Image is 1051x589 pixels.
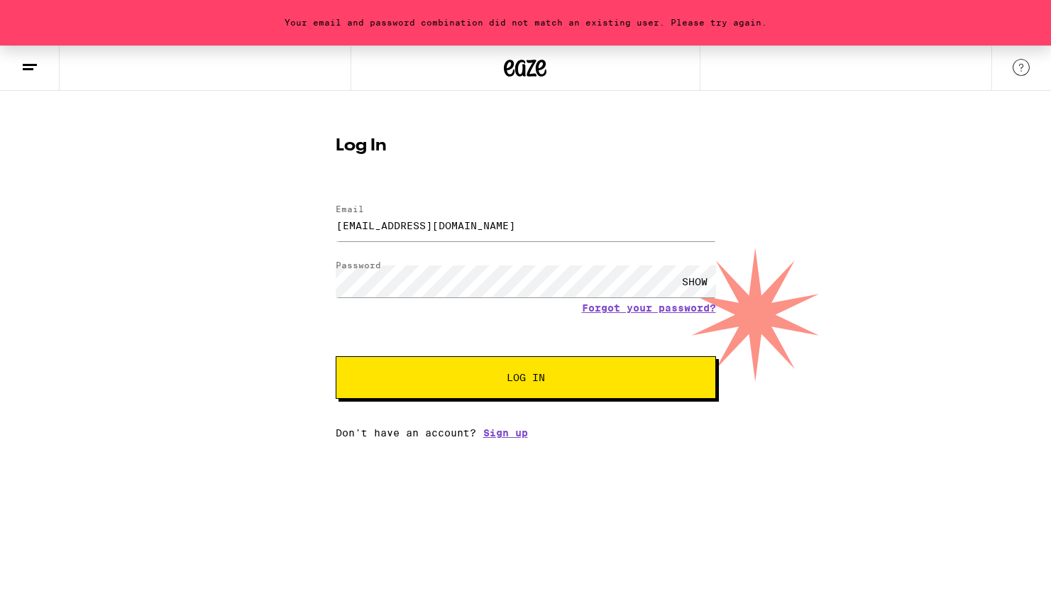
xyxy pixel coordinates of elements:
span: Hi. Need any help? [9,10,102,21]
input: Email [336,209,716,241]
a: Forgot your password? [582,302,716,314]
a: Sign up [483,427,528,439]
button: Log In [336,356,716,399]
h1: Log In [336,138,716,155]
span: Log In [507,373,545,382]
div: Don't have an account? [336,427,716,439]
label: Password [336,260,381,270]
label: Email [336,204,364,214]
div: SHOW [673,265,716,297]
